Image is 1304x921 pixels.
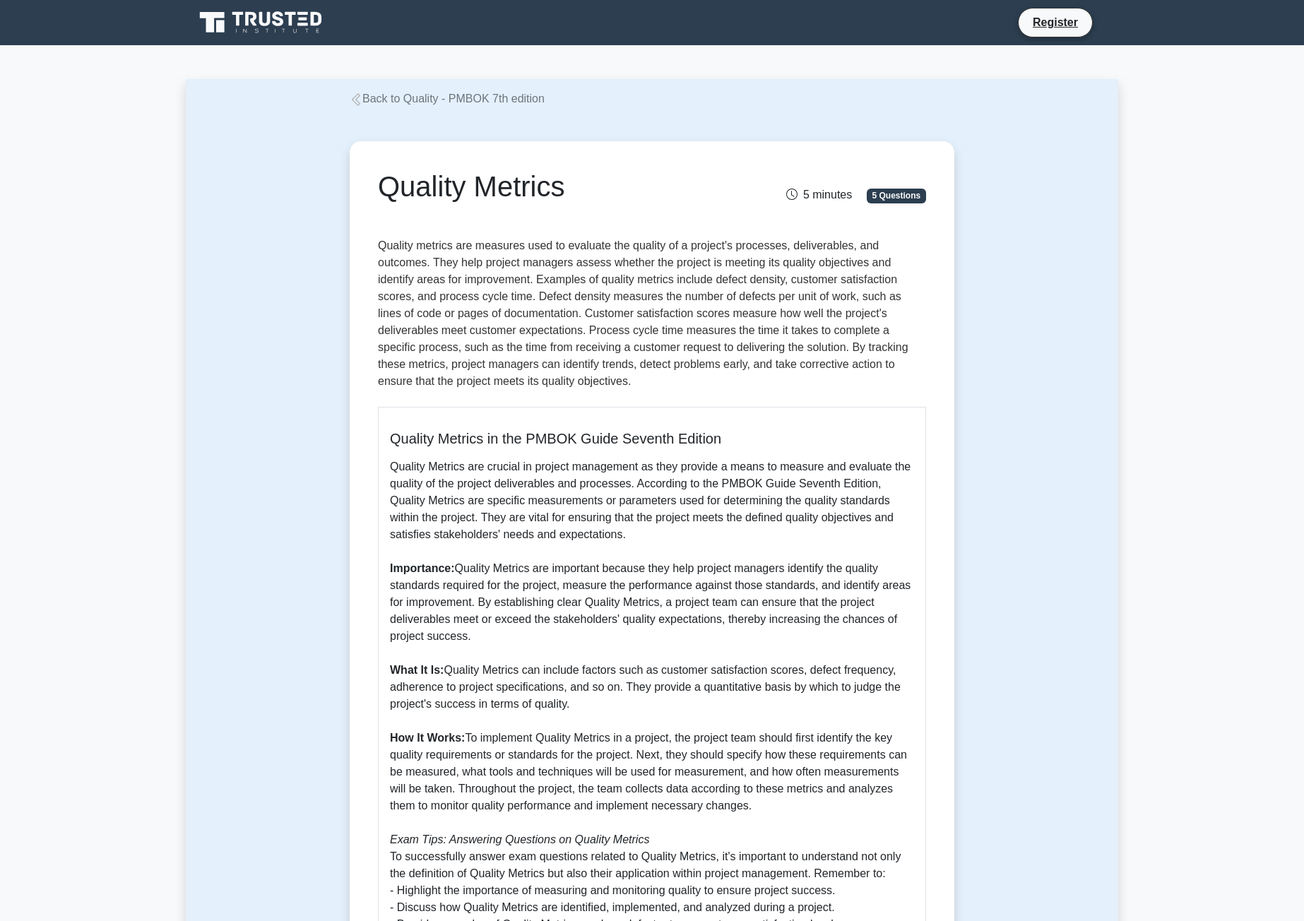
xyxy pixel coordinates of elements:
h5: Quality Metrics in the PMBOK Guide Seventh Edition [390,430,914,447]
span: 5 minutes [786,189,852,201]
b: How It Works: [390,732,465,744]
a: Register [1024,13,1086,31]
a: Back to Quality - PMBOK 7th edition [350,93,545,105]
b: Importance: [390,562,455,574]
i: Exam Tips: Answering Questions on Quality Metrics [390,833,649,845]
p: Quality metrics are measures used to evaluate the quality of a project's processes, deliverables,... [378,237,926,396]
span: 5 Questions [867,189,926,203]
h1: Quality Metrics [378,170,737,203]
b: What It Is: [390,664,444,676]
